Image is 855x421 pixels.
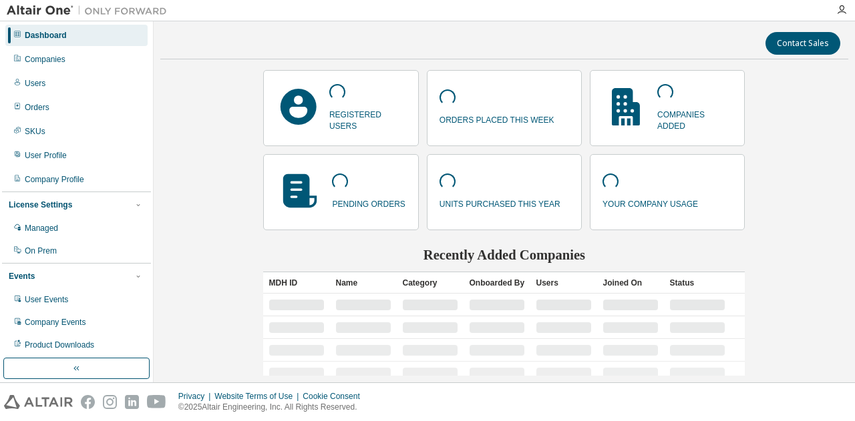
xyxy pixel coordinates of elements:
div: On Prem [25,246,57,256]
div: Managed [25,223,58,234]
div: User Profile [25,150,67,161]
p: registered users [329,105,406,132]
div: Privacy [178,391,214,402]
div: Joined On [603,272,659,294]
div: License Settings [9,199,72,210]
div: Orders [25,102,49,113]
img: facebook.svg [81,395,95,409]
div: Onboarded By [469,272,525,294]
div: Company Profile [25,174,84,185]
div: Cookie Consent [303,391,367,402]
img: Altair One [7,4,174,17]
div: Product Downloads [25,340,94,350]
p: your company usage [603,195,698,210]
div: Category [402,272,458,294]
div: Dashboard [25,30,67,41]
p: © 2025 Altair Engineering, Inc. All Rights Reserved. [178,402,368,413]
div: Users [536,272,592,294]
div: Website Terms of Use [214,391,303,402]
div: Users [25,78,45,89]
div: Name [335,272,391,294]
img: linkedin.svg [125,395,139,409]
button: Contact Sales [765,32,840,55]
img: instagram.svg [103,395,117,409]
p: pending orders [332,195,405,210]
div: User Events [25,294,68,305]
div: MDH ID [269,272,325,294]
div: Company Events [25,317,85,328]
div: Companies [25,54,65,65]
img: youtube.svg [147,395,166,409]
p: companies added [657,105,732,132]
p: units purchased this year [440,195,560,210]
img: altair_logo.svg [4,395,73,409]
h2: Recently Added Companies [263,246,745,264]
p: orders placed this week [440,111,554,126]
div: Events [9,271,35,282]
div: SKUs [25,126,45,137]
div: Status [669,272,725,294]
